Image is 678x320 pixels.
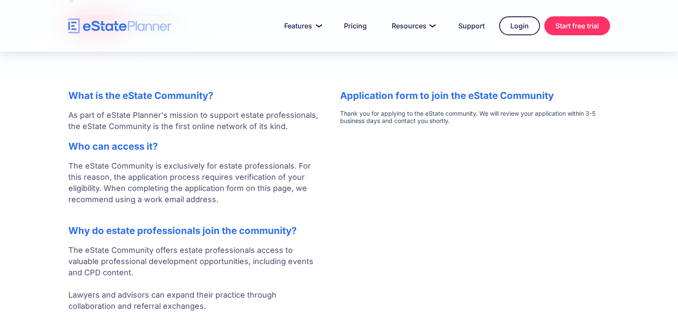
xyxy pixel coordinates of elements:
p: As part of eState Planner's mission to support estate professionals, the eState Community is the ... [68,110,323,132]
h2: Who can access it? [68,141,323,152]
a: home [68,18,172,34]
iframe: Form 0 [340,110,610,124]
a: Features [274,17,329,34]
a: Login [499,16,540,35]
h2: What is the eState Community? [68,90,323,101]
h2: Application form to join the eState Community [340,90,610,101]
h2: Why do estate professionals join the community? [68,225,323,236]
a: Start free trial [544,16,610,35]
a: Pricing [334,17,377,34]
a: Support [448,17,495,34]
a: Resources [381,17,444,34]
p: The eState Community is exclusively for estate professionals. For this reason, the application pr... [68,160,323,216]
